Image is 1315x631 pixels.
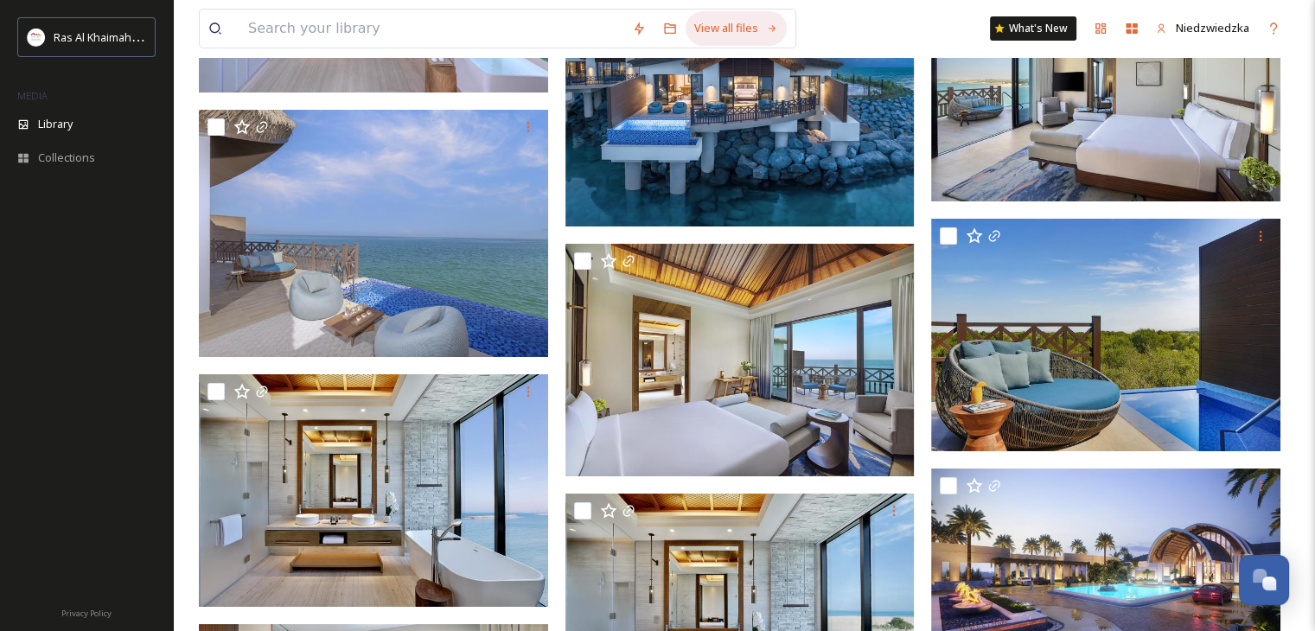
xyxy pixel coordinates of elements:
a: View all files [686,11,787,45]
span: Collections [38,150,95,166]
a: What's New [990,16,1076,41]
span: MEDIA [17,89,48,102]
span: Library [38,116,73,132]
span: Ras Al Khaimah Tourism Development Authority [54,29,298,45]
img: Anantara Mina Al Arab Ras Al Khaimah Resort Guest Room Peninsula Sea View Pool Villa Terrace.tif [199,110,548,357]
button: Open Chat [1239,555,1289,605]
span: Niedzwiedzka [1176,20,1249,35]
img: Anantara Mina Al Arab Ras Al Khaimah Resort Guest Room Peninsula Sea View Pool Villa Bathroom.jpg [199,373,548,607]
img: Anantara Mina Al Arab Ras Al Khaimah Resort Guest Room Over Water Villa Terrace Pool.jpg [931,219,1280,452]
a: Niedzwiedzka [1147,11,1258,45]
span: Privacy Policy [61,608,112,619]
a: Privacy Policy [61,602,112,622]
img: Anantara Mina Al Arab Ras Al Khaimah Resort Guest Room Peninsula Sea View Pool Villa Bedroom.jpg [565,244,915,477]
input: Search your library [239,10,623,48]
img: Logo_RAKTDA_RGB-01.png [28,29,45,46]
